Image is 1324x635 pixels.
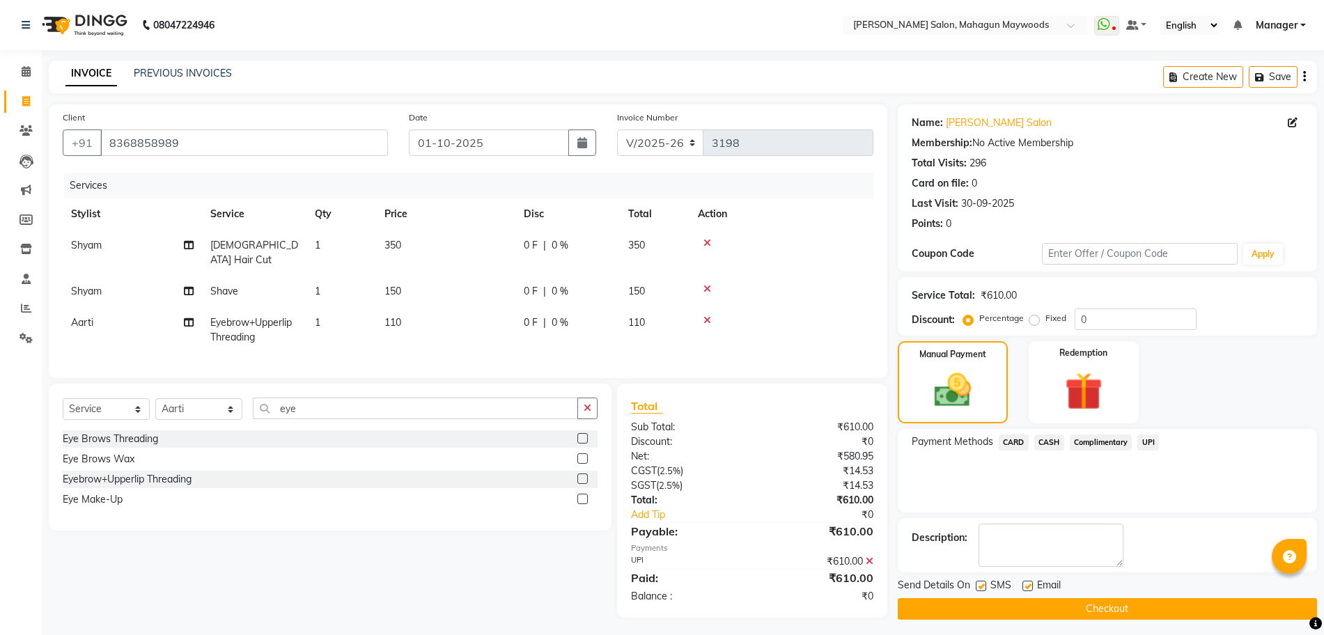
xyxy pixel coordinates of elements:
[912,136,972,150] div: Membership:
[912,116,943,130] div: Name:
[898,598,1317,620] button: Checkout
[153,6,215,45] b: 08047224946
[71,285,102,297] span: Shyam
[63,452,134,467] div: Eye Brows Wax
[752,420,884,434] div: ₹610.00
[1163,66,1243,88] button: Create New
[63,111,85,124] label: Client
[621,420,752,434] div: Sub Total:
[752,464,884,478] div: ₹14.53
[752,493,884,508] div: ₹610.00
[384,285,401,297] span: 150
[961,196,1014,211] div: 30-09-2025
[384,316,401,329] span: 110
[912,531,967,545] div: Description:
[210,285,238,297] span: Shave
[134,67,232,79] a: PREVIOUS INVOICES
[1042,243,1238,265] input: Enter Offer / Coupon Code
[999,434,1029,450] span: CARD
[620,198,690,230] th: Total
[100,130,388,156] input: Search by Name/Mobile/Email/Code
[253,398,578,419] input: Search or Scan
[912,176,969,191] div: Card on file:
[912,136,1303,150] div: No Active Membership
[552,284,568,299] span: 0 %
[384,239,401,251] span: 350
[1070,434,1132,450] span: Complimentary
[752,478,884,493] div: ₹14.53
[912,196,958,211] div: Last Visit:
[315,316,320,329] span: 1
[752,523,884,540] div: ₹610.00
[621,589,752,604] div: Balance :
[912,217,943,231] div: Points:
[690,198,873,230] th: Action
[515,198,620,230] th: Disc
[774,508,884,522] div: ₹0
[1034,434,1064,450] span: CASH
[969,156,986,171] div: 296
[752,434,884,449] div: ₹0
[752,589,884,604] div: ₹0
[64,173,884,198] div: Services
[946,217,951,231] div: 0
[621,508,774,522] a: Add Tip
[621,493,752,508] div: Total:
[210,316,292,343] span: Eyebrow+Upperlip Threading
[409,111,428,124] label: Date
[1256,18,1298,33] span: Manager
[972,176,977,191] div: 0
[912,288,975,303] div: Service Total:
[752,570,884,586] div: ₹610.00
[628,316,645,329] span: 110
[659,480,680,491] span: 2.5%
[543,238,546,253] span: |
[552,238,568,253] span: 0 %
[912,156,967,171] div: Total Visits:
[621,554,752,569] div: UPI
[631,399,663,414] span: Total
[63,198,202,230] th: Stylist
[552,315,568,330] span: 0 %
[617,111,678,124] label: Invoice Number
[919,348,986,361] label: Manual Payment
[981,288,1017,303] div: ₹610.00
[65,61,117,86] a: INVOICE
[63,432,158,446] div: Eye Brows Threading
[543,315,546,330] span: |
[1037,578,1061,595] span: Email
[990,578,1011,595] span: SMS
[210,239,298,266] span: [DEMOGRAPHIC_DATA] Hair Cut
[621,449,752,464] div: Net:
[63,492,123,507] div: Eye Make-Up
[912,246,1042,261] div: Coupon Code
[631,542,873,554] div: Payments
[524,284,538,299] span: 0 F
[63,472,192,487] div: Eyebrow+Upperlip Threading
[1045,312,1066,324] label: Fixed
[912,313,955,327] div: Discount:
[621,523,752,540] div: Payable:
[543,284,546,299] span: |
[752,554,884,569] div: ₹610.00
[660,465,680,476] span: 2.5%
[71,239,102,251] span: Shyam
[202,198,306,230] th: Service
[306,198,376,230] th: Qty
[752,449,884,464] div: ₹580.95
[946,116,1052,130] a: [PERSON_NAME] Salon
[621,478,752,493] div: ( )
[1243,244,1283,265] button: Apply
[898,578,970,595] span: Send Details On
[631,464,657,477] span: CGST
[621,464,752,478] div: ( )
[1137,434,1159,450] span: UPI
[621,570,752,586] div: Paid:
[1249,66,1298,88] button: Save
[1059,347,1107,359] label: Redemption
[1053,368,1114,415] img: _gift.svg
[376,198,515,230] th: Price
[979,312,1024,324] label: Percentage
[315,285,320,297] span: 1
[71,316,93,329] span: Aarti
